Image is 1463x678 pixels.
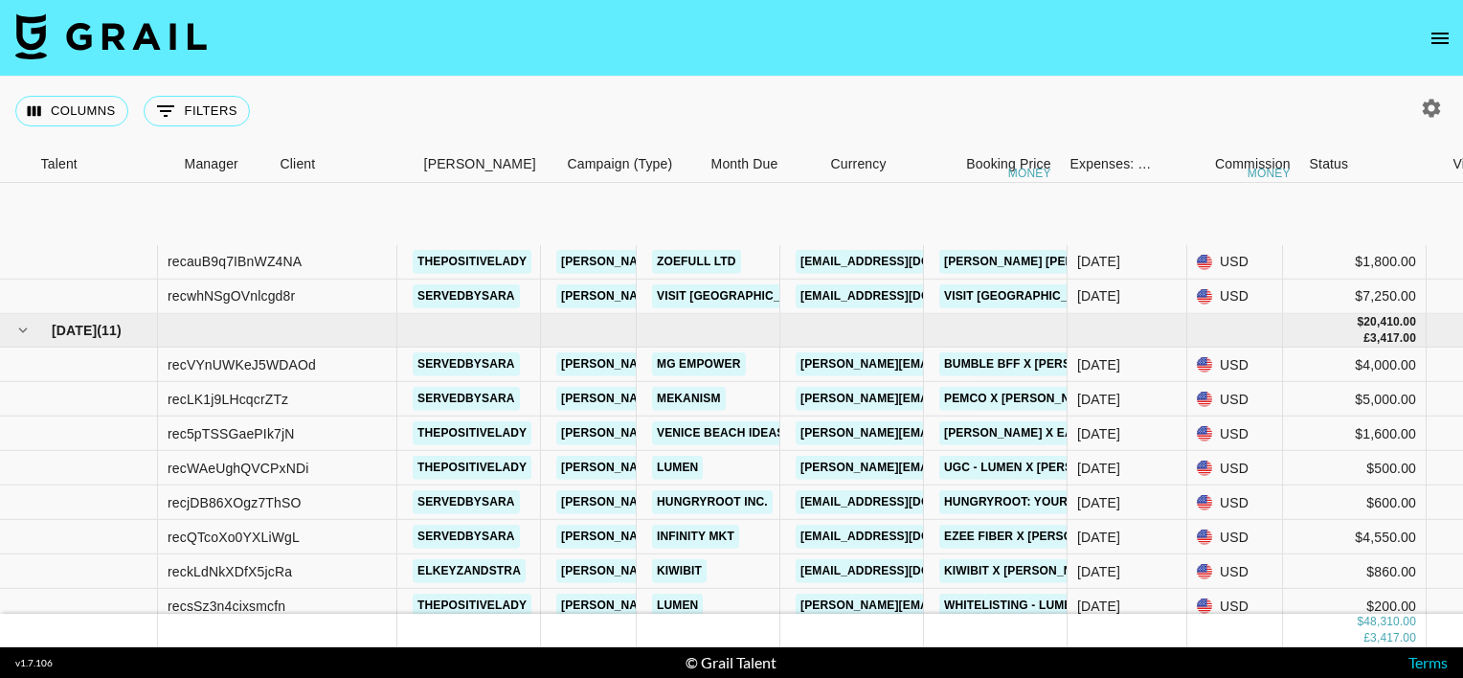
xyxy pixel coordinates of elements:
a: Terms [1408,653,1448,671]
a: Visit [GEOGRAPHIC_DATA] 2025 Influencer Campaign [939,284,1281,308]
div: Oct '25 [1077,562,1120,581]
a: [PERSON_NAME] X Earths Cure [939,421,1146,445]
div: USD [1187,520,1283,554]
div: money [1008,168,1051,179]
div: Oct '25 [1077,597,1120,616]
a: Infinity Mkt [652,525,739,549]
div: recVYnUWKeJ5WDAOd [168,355,316,374]
div: money [1248,168,1291,179]
div: USD [1187,245,1283,280]
div: USD [1187,382,1283,417]
a: [PERSON_NAME][EMAIL_ADDRESS][PERSON_NAME][DOMAIN_NAME] [556,284,967,308]
div: Status [1300,146,1444,183]
div: Oct '25 [1077,493,1120,512]
a: [PERSON_NAME][EMAIL_ADDRESS][DOMAIN_NAME] [796,594,1108,618]
a: [EMAIL_ADDRESS][DOMAIN_NAME] [796,525,1010,549]
div: recWAeUghQVCPxNDi [168,459,309,478]
a: [PERSON_NAME][EMAIL_ADDRESS][PERSON_NAME][DOMAIN_NAME] [556,594,967,618]
div: Expenses: Remove Commission? [1061,146,1157,183]
div: USD [1187,554,1283,589]
div: Talent [41,146,78,183]
div: $860.00 [1283,554,1427,589]
a: [PERSON_NAME][EMAIL_ADDRESS][DOMAIN_NAME] [796,456,1108,480]
img: Grail Talent [15,13,207,59]
a: [EMAIL_ADDRESS][DOMAIN_NAME] [796,490,1010,514]
div: Oct '25 [1077,528,1120,547]
div: recjDB86XOgz7ThSO [168,493,302,512]
a: [EMAIL_ADDRESS][DOMAIN_NAME] [796,559,1010,583]
a: [PERSON_NAME][EMAIL_ADDRESS][PERSON_NAME][DOMAIN_NAME] [556,387,967,411]
a: servedbysara [413,284,520,308]
div: Client [271,146,415,183]
a: Lumen [652,594,703,618]
div: [PERSON_NAME] [424,146,536,183]
a: [EMAIL_ADDRESS][DOMAIN_NAME] [796,250,1010,274]
div: Nov '25 [1077,286,1120,305]
div: $500.00 [1283,451,1427,486]
a: elkeyzandstra [413,559,526,583]
a: [PERSON_NAME][EMAIL_ADDRESS][DOMAIN_NAME] [796,352,1108,376]
div: £ [1363,330,1370,347]
div: Campaign (Type) [568,146,673,183]
div: recsSz3n4cixsmcfn [168,597,285,616]
div: v 1.7.106 [15,657,53,669]
div: USD [1187,417,1283,451]
div: $4,000.00 [1283,348,1427,382]
div: Month Due [702,146,822,183]
a: Mekanism [652,387,726,411]
a: PemCo X [PERSON_NAME] [939,387,1105,411]
a: Hungryroot Inc. [652,490,773,514]
div: reckLdNkXDfX5jcRa [168,562,292,581]
a: [PERSON_NAME][EMAIL_ADDRESS][PERSON_NAME][DOMAIN_NAME] [556,559,967,583]
div: 20,410.00 [1363,314,1416,330]
div: $7,250.00 [1283,280,1427,314]
button: open drawer [1421,19,1459,57]
div: Talent [32,146,175,183]
span: [DATE] [52,321,97,340]
div: $5,000.00 [1283,382,1427,417]
a: Whitelisting - Lumen X [PERSON_NAME] [939,594,1198,618]
div: 3,417.00 [1370,630,1416,646]
div: USD [1187,589,1283,623]
div: Nov '25 [1077,252,1120,271]
div: Commission [1215,146,1291,183]
a: [PERSON_NAME][EMAIL_ADDRESS][PERSON_NAME][DOMAIN_NAME] [796,387,1206,411]
a: [PERSON_NAME][EMAIL_ADDRESS][PERSON_NAME][DOMAIN_NAME] [556,490,967,514]
a: Lumen [652,456,703,480]
a: Visit [GEOGRAPHIC_DATA] [652,284,820,308]
a: Kiwibit [652,559,707,583]
div: recLK1j9LHcqcrZTz [168,390,288,409]
a: UGC - Lumen X [PERSON_NAME] [939,456,1139,480]
div: 3,417.00 [1370,330,1416,347]
div: Booking Price [966,146,1050,183]
button: hide children [10,317,36,344]
div: Oct '25 [1077,424,1120,443]
a: [PERSON_NAME] [PERSON_NAME] - 3 Month [939,250,1212,274]
div: £ [1363,630,1370,646]
div: USD [1187,451,1283,486]
div: Campaign (Type) [558,146,702,183]
div: 48,310.00 [1363,614,1416,630]
div: $1,800.00 [1283,245,1427,280]
a: [PERSON_NAME][EMAIL_ADDRESS][PERSON_NAME][DOMAIN_NAME] [556,352,967,376]
a: [PERSON_NAME][EMAIL_ADDRESS][PERSON_NAME][DOMAIN_NAME] [556,250,967,274]
div: Booker [415,146,558,183]
div: Oct '25 [1077,459,1120,478]
div: Month Due [711,146,778,183]
div: $600.00 [1283,486,1427,520]
a: Zoefull LTD [652,250,741,274]
div: recwhNSgOVnlcgd8r [168,286,295,305]
a: MG Empower [652,352,746,376]
button: Select columns [15,96,128,126]
div: Manager [185,146,238,183]
a: Hungryroot: Your Partner in Healthy Living [939,490,1247,514]
div: rec5pTSSGaePIk7jN [168,424,295,443]
a: thepositivelady [413,250,531,274]
div: Oct '25 [1077,390,1120,409]
a: Kiwibit X [PERSON_NAME] [939,559,1107,583]
div: Currency [831,146,887,183]
a: Ezee Fiber X [PERSON_NAME] [939,525,1131,549]
div: © Grail Talent [686,653,777,672]
span: ( 11 ) [97,321,122,340]
div: $ [1357,314,1363,330]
